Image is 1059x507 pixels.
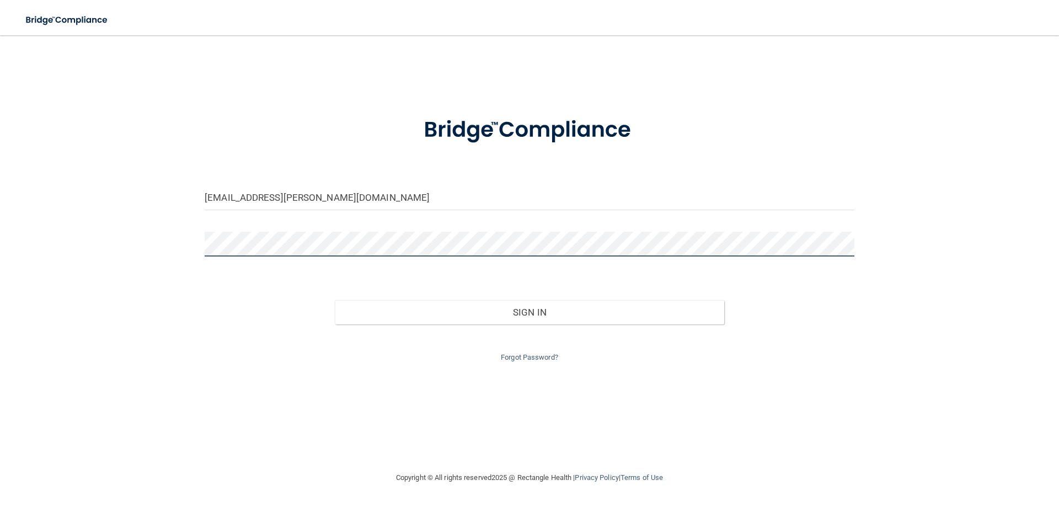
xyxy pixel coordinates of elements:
a: Privacy Policy [575,473,618,482]
input: Email [205,185,854,210]
a: Terms of Use [621,473,663,482]
img: bridge_compliance_login_screen.278c3ca4.svg [401,102,658,159]
div: Copyright © All rights reserved 2025 @ Rectangle Health | | [328,460,731,495]
button: Sign In [335,300,725,324]
iframe: Drift Widget Chat Controller [868,429,1046,473]
img: bridge_compliance_login_screen.278c3ca4.svg [17,9,118,31]
a: Forgot Password? [501,353,558,361]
